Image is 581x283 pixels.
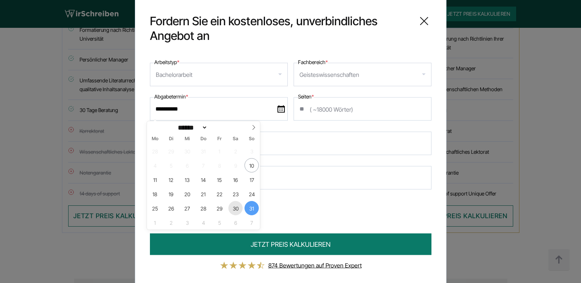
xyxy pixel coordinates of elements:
span: August 2, 2025 [228,144,243,158]
span: Mo [147,137,163,141]
span: August 4, 2025 [148,158,162,172]
label: Fachbereich [298,57,328,66]
span: August 18, 2025 [148,187,162,201]
span: August 3, 2025 [244,144,259,158]
span: Juli 31, 2025 [196,144,210,158]
div: Bachelorarbeit [156,68,192,80]
span: August 20, 2025 [180,187,194,201]
span: August 15, 2025 [212,172,227,187]
label: Arbeitstyp [154,57,179,66]
span: Juli 30, 2025 [180,144,194,158]
label: Abgabetermin [154,92,188,101]
span: August 19, 2025 [164,187,178,201]
span: August 5, 2025 [164,158,178,172]
span: August 17, 2025 [244,172,259,187]
span: August 27, 2025 [180,201,194,215]
span: August 12, 2025 [164,172,178,187]
span: August 14, 2025 [196,172,210,187]
span: August 30, 2025 [228,201,243,215]
span: September 5, 2025 [212,215,227,230]
a: 874 Bewertungen auf Proven Expert [268,261,362,269]
span: September 6, 2025 [228,215,243,230]
span: September 3, 2025 [180,215,194,230]
span: JETZT PREIS KALKULIEREN [251,239,331,249]
span: Sa [228,137,244,141]
span: So [244,137,260,141]
span: August 23, 2025 [228,187,243,201]
input: Year [207,124,232,131]
span: Do [195,137,212,141]
span: August 1, 2025 [212,144,227,158]
select: Month [175,124,207,131]
span: August 25, 2025 [148,201,162,215]
label: Seiten [298,92,314,101]
span: August 6, 2025 [180,158,194,172]
span: August 9, 2025 [228,158,243,172]
span: August 10, 2025 [244,158,259,172]
span: August 7, 2025 [196,158,210,172]
span: August 13, 2025 [180,172,194,187]
span: September 7, 2025 [244,215,259,230]
span: August 24, 2025 [244,187,259,201]
span: Di [163,137,179,141]
div: Direktkontakt in 5 Minuten! [150,189,431,201]
span: Juli 29, 2025 [164,144,178,158]
span: August 22, 2025 [212,187,227,201]
span: September 4, 2025 [196,215,210,230]
span: Juli 28, 2025 [148,144,162,158]
span: August 16, 2025 [228,172,243,187]
span: August 26, 2025 [164,201,178,215]
span: Mi [179,137,195,141]
div: Geisteswissenschaften [299,68,359,80]
span: August 31, 2025 [244,201,259,215]
span: September 2, 2025 [164,215,178,230]
span: Fr [212,137,228,141]
span: August 11, 2025 [148,172,162,187]
img: date [277,105,285,112]
input: date [150,97,288,120]
span: Fordern Sie ein kostenloses, unverbindliches Angebot an [150,14,411,43]
span: August 21, 2025 [196,187,210,201]
button: JETZT PREIS KALKULIEREN [150,233,431,255]
span: September 1, 2025 [148,215,162,230]
span: August 28, 2025 [196,201,210,215]
span: August 8, 2025 [212,158,227,172]
span: August 29, 2025 [212,201,227,215]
